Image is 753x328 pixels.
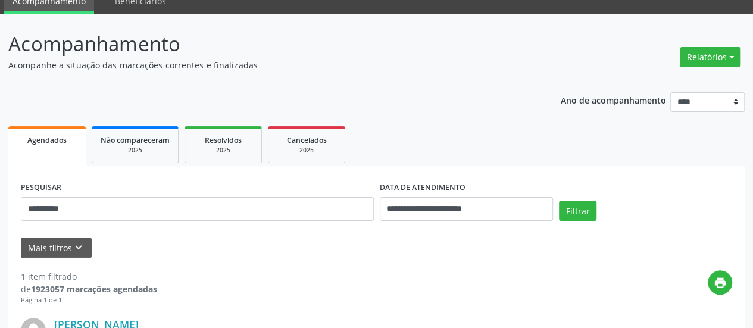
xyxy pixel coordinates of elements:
button: Filtrar [559,201,596,221]
div: 2025 [277,146,336,155]
p: Ano de acompanhamento [561,92,666,107]
p: Acompanhe a situação das marcações correntes e finalizadas [8,59,524,71]
span: Resolvidos [205,135,242,145]
div: Página 1 de 1 [21,295,157,305]
strong: 1923057 marcações agendadas [31,283,157,295]
i: print [714,276,727,289]
span: Não compareceram [101,135,170,145]
button: Mais filtroskeyboard_arrow_down [21,238,92,258]
label: DATA DE ATENDIMENTO [380,179,465,197]
div: 1 item filtrado [21,270,157,283]
button: Relatórios [680,47,740,67]
div: 2025 [101,146,170,155]
div: 2025 [193,146,253,155]
span: Agendados [27,135,67,145]
button: print [708,270,732,295]
span: Cancelados [287,135,327,145]
label: PESQUISAR [21,179,61,197]
div: de [21,283,157,295]
i: keyboard_arrow_down [72,241,85,254]
p: Acompanhamento [8,29,524,59]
